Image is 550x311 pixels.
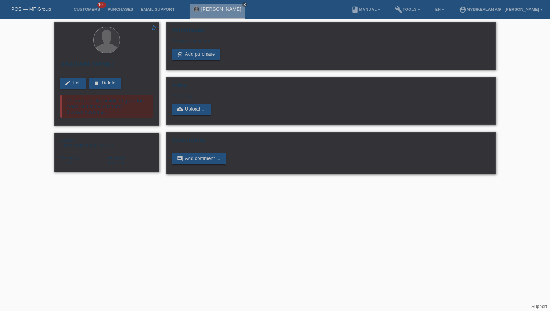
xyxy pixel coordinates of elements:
h2: Purchases [172,27,490,38]
i: comment [177,155,183,161]
div: We are currently unable to grant the credit limit to the customer. Blocked customer. [60,95,153,118]
i: edit [65,80,71,86]
a: commentAdd comment ... [172,153,226,164]
a: close [242,2,247,7]
div: [DEMOGRAPHIC_DATA] [60,137,107,148]
span: Italy / C / 10.09.2001 [60,160,72,166]
a: star_border [150,24,157,32]
span: 100 [97,2,106,8]
h2: Comments [172,136,490,148]
a: add_shopping_cartAdd purchase [172,49,220,60]
div: No files yet [172,93,401,98]
a: cloud_uploadUpload ... [172,104,211,115]
i: close [243,3,247,6]
i: book [351,6,359,13]
a: Email Support [137,7,178,12]
h2: [PERSON_NAME] [60,61,153,72]
span: Language [107,155,125,160]
a: buildTools ▾ [391,7,424,12]
a: Purchases [104,7,137,12]
a: Support [531,304,547,309]
a: POS — MF Group [11,6,51,12]
i: build [395,6,403,13]
a: Customers [70,7,104,12]
a: EN ▾ [431,7,448,12]
i: star_border [150,24,157,31]
i: account_circle [459,6,467,13]
i: delete [94,80,100,86]
a: account_circleMybikeplan AG - [PERSON_NAME] ▾ [455,7,546,12]
span: Deutsch [107,160,125,166]
a: deleteDelete [89,78,121,89]
span: Nationality [60,155,79,160]
div: No purchases yet [172,38,490,49]
a: [PERSON_NAME] [201,6,241,12]
a: editEdit [60,78,86,89]
a: bookManual ▾ [348,7,384,12]
i: add_shopping_cart [177,51,183,57]
i: cloud_upload [177,106,183,112]
span: Gender [60,138,74,142]
h2: Files [172,81,490,93]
